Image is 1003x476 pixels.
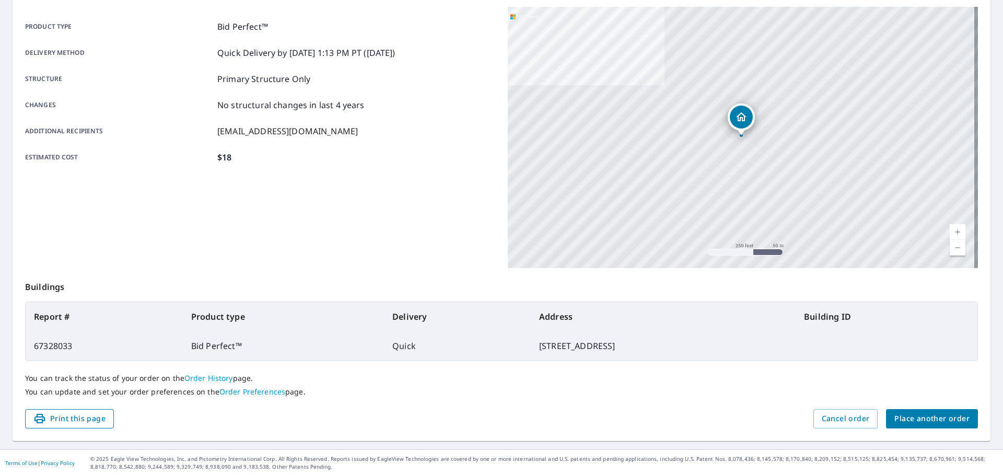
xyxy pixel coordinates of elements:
p: Quick Delivery by [DATE] 1:13 PM PT ([DATE]) [217,47,395,59]
p: Additional recipients [25,125,213,137]
p: Structure [25,73,213,85]
p: Delivery method [25,47,213,59]
a: Order History [184,373,233,383]
span: Place another order [894,412,970,425]
p: You can track the status of your order on the page. [25,374,978,383]
td: [STREET_ADDRESS] [531,331,796,361]
p: You can update and set your order preferences on the page. [25,387,978,397]
p: Primary Structure Only [217,73,310,85]
p: No structural changes in last 4 years [217,99,365,111]
p: Bid Perfect™ [217,20,268,33]
th: Address [531,302,796,331]
a: Current Level 17, Zoom Out [950,240,965,256]
p: Changes [25,99,213,111]
button: Place another order [886,409,978,428]
p: Estimated cost [25,151,213,164]
th: Report # [26,302,183,331]
td: 67328033 [26,331,183,361]
a: Privacy Policy [41,459,75,467]
button: Print this page [25,409,114,428]
p: Buildings [25,268,978,301]
th: Delivery [384,302,531,331]
td: Bid Perfect™ [183,331,384,361]
th: Product type [183,302,384,331]
a: Order Preferences [219,387,285,397]
a: Terms of Use [5,459,38,467]
td: Quick [384,331,531,361]
p: © 2025 Eagle View Technologies, Inc. and Pictometry International Corp. All Rights Reserved. Repo... [90,455,998,471]
button: Cancel order [813,409,878,428]
span: Cancel order [822,412,870,425]
div: Dropped pin, building 1, Residential property, 232 Broadway Port Ewen, NY 12466 [728,103,755,136]
p: Product type [25,20,213,33]
a: Current Level 17, Zoom In [950,224,965,240]
th: Building ID [796,302,977,331]
p: | [5,460,75,466]
p: [EMAIL_ADDRESS][DOMAIN_NAME] [217,125,358,137]
p: $18 [217,151,231,164]
span: Print this page [33,412,106,425]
